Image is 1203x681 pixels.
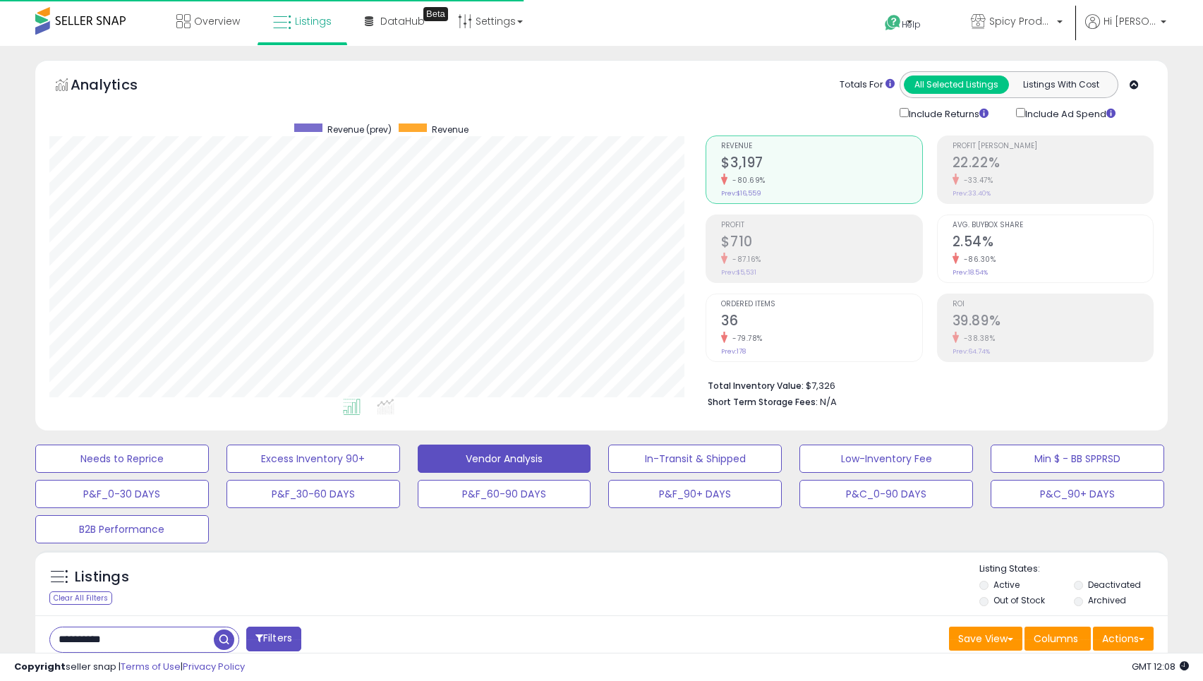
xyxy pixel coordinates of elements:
span: Avg. Buybox Share [953,222,1153,229]
label: Active [993,579,1020,591]
div: Include Ad Spend [1005,105,1138,121]
span: Profit [721,222,921,229]
button: Listings With Cost [1008,76,1113,94]
span: Profit [PERSON_NAME] [953,143,1153,150]
a: Hi [PERSON_NAME] [1085,14,1166,46]
a: Terms of Use [121,660,181,673]
div: Totals For [840,78,895,92]
small: Prev: 64.74% [953,347,990,356]
label: Out of Stock [993,594,1045,606]
button: Filters [246,627,301,651]
span: Revenue (prev) [327,123,392,135]
small: -79.78% [727,333,763,344]
div: Clear All Filters [49,591,112,605]
i: Get Help [884,14,902,32]
small: Prev: 178 [721,347,746,356]
h5: Analytics [71,75,165,98]
small: Prev: 33.40% [953,189,991,198]
span: Overview [194,14,240,28]
div: Include Returns [889,105,1005,121]
button: P&F_60-90 DAYS [418,480,591,508]
button: In-Transit & Shipped [608,445,782,473]
h2: 22.22% [953,155,1153,174]
small: -38.38% [959,333,996,344]
button: Vendor Analysis [418,445,591,473]
small: -80.69% [727,175,766,186]
span: N/A [820,395,837,409]
span: Help [902,18,921,30]
strong: Copyright [14,660,66,673]
button: Save View [949,627,1022,651]
button: Low-Inventory Fee [799,445,973,473]
span: 2025-10-9 12:08 GMT [1132,660,1189,673]
div: Tooltip anchor [423,7,448,21]
li: $7,326 [708,376,1143,393]
a: Help [873,4,948,46]
span: Ordered Items [721,301,921,308]
label: Deactivated [1088,579,1141,591]
span: ROI [953,301,1153,308]
small: -33.47% [959,175,993,186]
span: DataHub [380,14,425,28]
button: P&C_90+ DAYS [991,480,1164,508]
h5: Listings [75,567,129,587]
b: Short Term Storage Fees: [708,396,818,408]
h2: 36 [721,313,921,332]
div: seller snap | | [14,661,245,674]
span: Revenue [721,143,921,150]
button: All Selected Listings [904,76,1009,94]
h2: 39.89% [953,313,1153,332]
h2: $3,197 [721,155,921,174]
h2: 2.54% [953,234,1153,253]
button: Actions [1093,627,1154,651]
span: Revenue [432,123,468,135]
button: Columns [1024,627,1091,651]
button: Min $ - BB SPPRSD [991,445,1164,473]
button: Needs to Reprice [35,445,209,473]
small: -87.16% [727,254,761,265]
small: Prev: $16,559 [721,189,761,198]
button: B2B Performance [35,515,209,543]
button: P&C_0-90 DAYS [799,480,973,508]
small: -86.30% [959,254,996,265]
span: Listings [295,14,332,28]
span: Hi [PERSON_NAME] [1104,14,1156,28]
a: Privacy Policy [183,660,245,673]
button: P&F_30-60 DAYS [226,480,400,508]
h2: $710 [721,234,921,253]
span: Columns [1034,632,1078,646]
button: P&F_0-30 DAYS [35,480,209,508]
p: Listing States: [979,562,1168,576]
b: Total Inventory Value: [708,380,804,392]
small: Prev: $5,531 [721,268,756,277]
button: P&F_90+ DAYS [608,480,782,508]
span: Spicy Products [989,14,1053,28]
small: Prev: 18.54% [953,268,988,277]
button: Excess Inventory 90+ [226,445,400,473]
label: Archived [1088,594,1126,606]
